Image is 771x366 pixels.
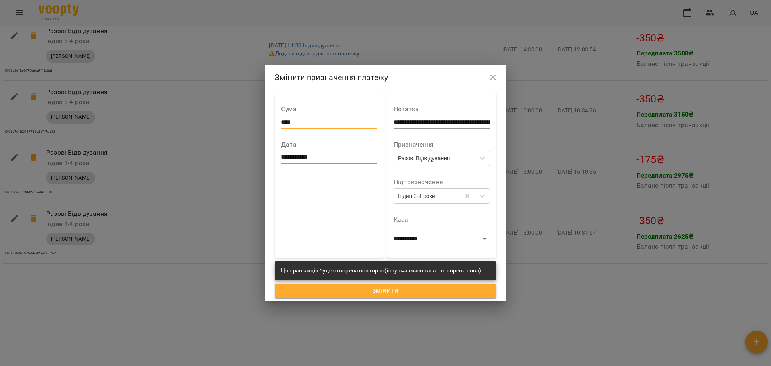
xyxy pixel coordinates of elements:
[394,217,490,223] label: Каса
[394,106,490,112] label: Нотатка
[281,286,490,296] span: Змінити
[394,179,490,185] label: Підпризначення
[275,284,496,298] button: Змінити
[398,192,435,200] div: Індив 3-4 роки
[275,71,496,84] h2: Змінити призначення платежу
[281,264,481,278] div: Ця транзакція буде створена повторно(існуюча скасована, і створена нова)
[394,141,490,148] label: Призначення
[281,141,377,148] label: Дата
[398,154,450,162] div: Разові Відвідування
[281,106,377,112] label: Сума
